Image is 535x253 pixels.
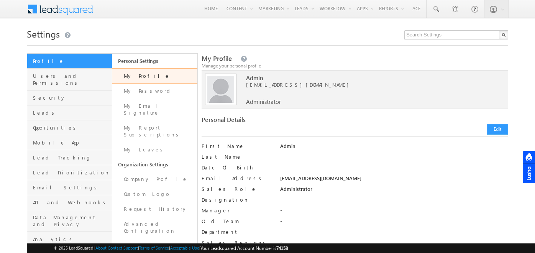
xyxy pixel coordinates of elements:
span: Your Leadsquared Account Number is [200,245,288,251]
a: Terms of Service [139,245,169,250]
span: Admin [246,74,491,81]
label: Old Team [202,218,272,225]
div: Admin [280,143,508,153]
div: - [280,218,508,228]
a: Analytics [27,232,112,247]
span: Opportunities [33,124,110,131]
a: Request History [112,202,197,217]
div: Administrator [280,186,508,196]
a: Lead Prioritization [27,165,112,180]
div: Personal Details [202,116,351,127]
span: 74158 [276,245,288,251]
a: Personal Settings [112,54,197,68]
a: Organization Settings [112,157,197,172]
label: Sales Regions [202,239,272,246]
label: Manager [202,207,272,214]
a: My Leaves [112,142,197,157]
a: Leads [27,105,112,120]
span: [EMAIL_ADDRESS][DOMAIN_NAME] [246,81,491,88]
div: - [280,196,508,207]
a: Contact Support [108,245,138,250]
a: My Email Signature [112,99,197,120]
a: Profile [27,54,112,69]
a: Acceptable Use [170,245,199,250]
span: Security [33,94,110,101]
a: My Password [112,84,197,99]
div: - [280,153,508,164]
label: Department [202,228,272,235]
label: Designation [202,196,272,203]
input: Search Settings [404,30,508,39]
a: Users and Permissions [27,69,112,90]
span: My Profile [202,54,232,63]
button: Edit [487,124,508,135]
a: My Profile [112,68,197,84]
span: Lead Tracking [33,154,110,161]
div: Manage your personal profile [202,62,508,69]
span: Email Settings [33,184,110,191]
span: Data Management and Privacy [33,214,110,228]
span: API and Webhooks [33,199,110,206]
div: [EMAIL_ADDRESS][DOMAIN_NAME] [280,175,508,186]
span: Administrator [246,98,281,105]
a: About [95,245,107,250]
a: Email Settings [27,180,112,195]
label: Last Name [202,153,272,160]
span: Mobile App [33,139,110,146]
a: Security [27,90,112,105]
a: Custom Logo [112,187,197,202]
span: Analytics [33,236,110,243]
div: - [280,228,508,239]
a: My Report Subscriptions [112,120,197,142]
span: Users and Permissions [33,72,110,86]
span: Leads [33,109,110,116]
span: Settings [27,28,60,40]
a: Advanced Configuration [112,217,197,238]
span: Profile [33,58,110,64]
span: © 2025 LeadSquared | | | | | [54,245,288,252]
a: Opportunities [27,120,112,135]
a: Billing and Usage [112,238,197,253]
span: Lead Prioritization [33,169,110,176]
div: - [280,239,508,250]
label: First Name [202,143,272,149]
label: Email Address [202,175,272,182]
div: - [280,207,508,218]
a: Data Management and Privacy [27,210,112,232]
a: Company Profile [112,172,197,187]
a: API and Webhooks [27,195,112,210]
label: Date Of Birth [202,164,272,171]
a: Mobile App [27,135,112,150]
label: Sales Role [202,186,272,192]
a: Lead Tracking [27,150,112,165]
